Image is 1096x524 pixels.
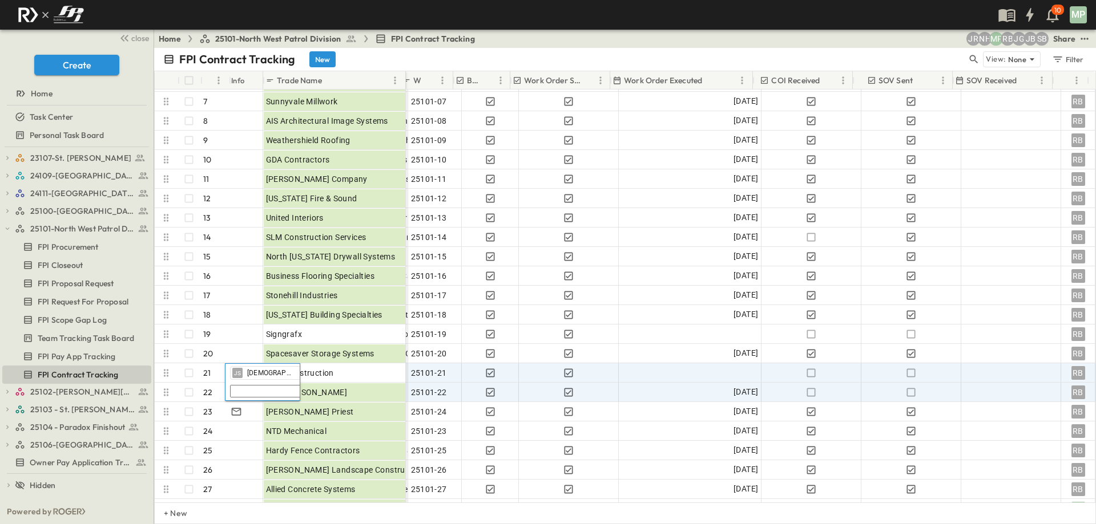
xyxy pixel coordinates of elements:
p: 12 [203,193,211,204]
span: Signgrafx [266,328,303,340]
a: 25101-North West Patrol Division [199,33,357,44]
span: [DATE] [734,95,758,108]
span: 24109-St. Teresa of Calcutta Parish Hall [30,170,135,181]
div: RB [1071,114,1085,128]
span: Hidden [30,480,55,491]
button: Filter [1047,51,1087,67]
div: RB [1071,230,1085,244]
span: FPI Pay App Tracking [38,351,115,362]
span: 25101-23 [411,425,447,437]
button: Sort [823,74,835,87]
p: Trade Name [277,75,322,86]
div: RB [1071,463,1085,477]
p: SOV Sent [879,75,913,86]
button: Menu [836,74,850,87]
a: Team Tracking Task Board [2,330,149,346]
p: 15 [203,251,211,262]
span: [US_STATE] Fire & Sound [266,193,357,204]
div: RB [1071,327,1085,341]
div: RB [1071,211,1085,225]
div: # [200,71,229,90]
p: 8 [203,115,208,127]
div: Josh Gille (jgille@fpibuilders.com) [1012,32,1026,46]
a: FPI Proposal Request [2,275,149,291]
span: [DATE] [734,482,758,495]
span: [US_STATE] Building Specialties [266,309,382,320]
a: FPI Contract Tracking [2,367,149,383]
span: 25101-18 [411,309,447,320]
div: RB [1071,444,1085,457]
span: [DATE] [734,269,758,282]
span: 25101-13 [411,212,447,224]
p: None [1008,54,1026,65]
div: RB [1071,482,1085,496]
div: Filter [1051,53,1084,66]
p: 23 [203,406,212,417]
span: FPI Scope Gap Log [38,314,107,326]
span: 25101-16 [411,270,447,282]
div: 24111-[GEOGRAPHIC_DATA]test [2,184,151,202]
span: Business Flooring Specialties [266,270,375,282]
a: 25103 - St. [PERSON_NAME] Phase 2 [15,401,149,417]
span: Weathershield Roofing [266,135,350,146]
span: [DATE] [734,250,758,263]
p: 24 [203,425,212,437]
span: FPI Contract Tracking [391,33,475,44]
span: Aluminum Composite Panels & Metals Soffit Panels [311,115,503,127]
div: RB [1071,308,1085,322]
span: [DATE] [734,192,758,205]
p: 19 [203,328,211,340]
p: 14 [203,231,211,243]
div: Nila Hutcheson (nhutcheson@fpibuilders.com) [978,32,992,46]
span: 25101-22 [411,387,447,398]
span: [PERSON_NAME] Priest [266,406,354,417]
span: North [US_STATE] Drywall Systems [266,251,396,262]
div: FPI Scope Gap Logtest [2,311,151,329]
p: 26 [203,464,212,476]
button: MP [1069,5,1088,25]
span: 25101-North West Patrol Division [30,223,135,234]
span: 25101-19 [411,328,447,340]
span: FPI Closeout [38,259,83,271]
span: JS [234,373,241,373]
a: 25101-North West Patrol Division [15,221,149,237]
button: Sort [324,74,337,87]
span: [DATE] [734,405,758,418]
span: 25106-St. Andrews Parking Lot [30,439,135,450]
span: Team Tracking Task Board [38,332,134,344]
p: 21 [203,367,211,379]
div: RB [1071,385,1085,399]
span: [DATE] [734,424,758,437]
span: Owner Pay Application Tracking [30,457,131,468]
div: 25103 - St. [PERSON_NAME] Phase 2test [2,400,151,419]
p: + New [164,507,171,519]
div: 25102-Christ The Redeemer Anglican Churchtest [2,383,151,401]
button: Menu [436,74,449,87]
button: Sort [915,74,928,87]
span: close [131,33,149,44]
p: Work Order Executed [624,75,702,86]
span: [DATE] [734,463,758,476]
p: 16 [203,270,211,282]
span: [DATE] [734,211,758,224]
p: 9 [203,135,208,146]
a: 23107-St. [PERSON_NAME] [15,150,149,166]
span: NTD Mechanical [266,425,327,437]
span: [DATE] [734,230,758,243]
span: SLM Construction Services [266,231,366,243]
button: Menu [494,74,507,87]
p: 17 [203,290,210,301]
p: 11 [203,173,209,185]
div: Monica Pruteanu (mpruteanu@fpibuilders.com) [989,32,1003,46]
p: 22 [203,387,212,398]
span: [DATE] [734,172,758,185]
div: 25104 - Paradox Finishouttest [2,418,151,436]
span: [DATE] [734,444,758,457]
div: 25100-Vanguard Prep Schooltest [2,202,151,220]
span: 25104 - Paradox Finishout [30,421,125,433]
div: Owner [1053,71,1087,90]
span: 25101-15 [411,251,447,262]
span: 25101-25 [411,445,447,456]
p: View: [986,53,1006,66]
div: FPI Pay App Trackingtest [2,347,151,365]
